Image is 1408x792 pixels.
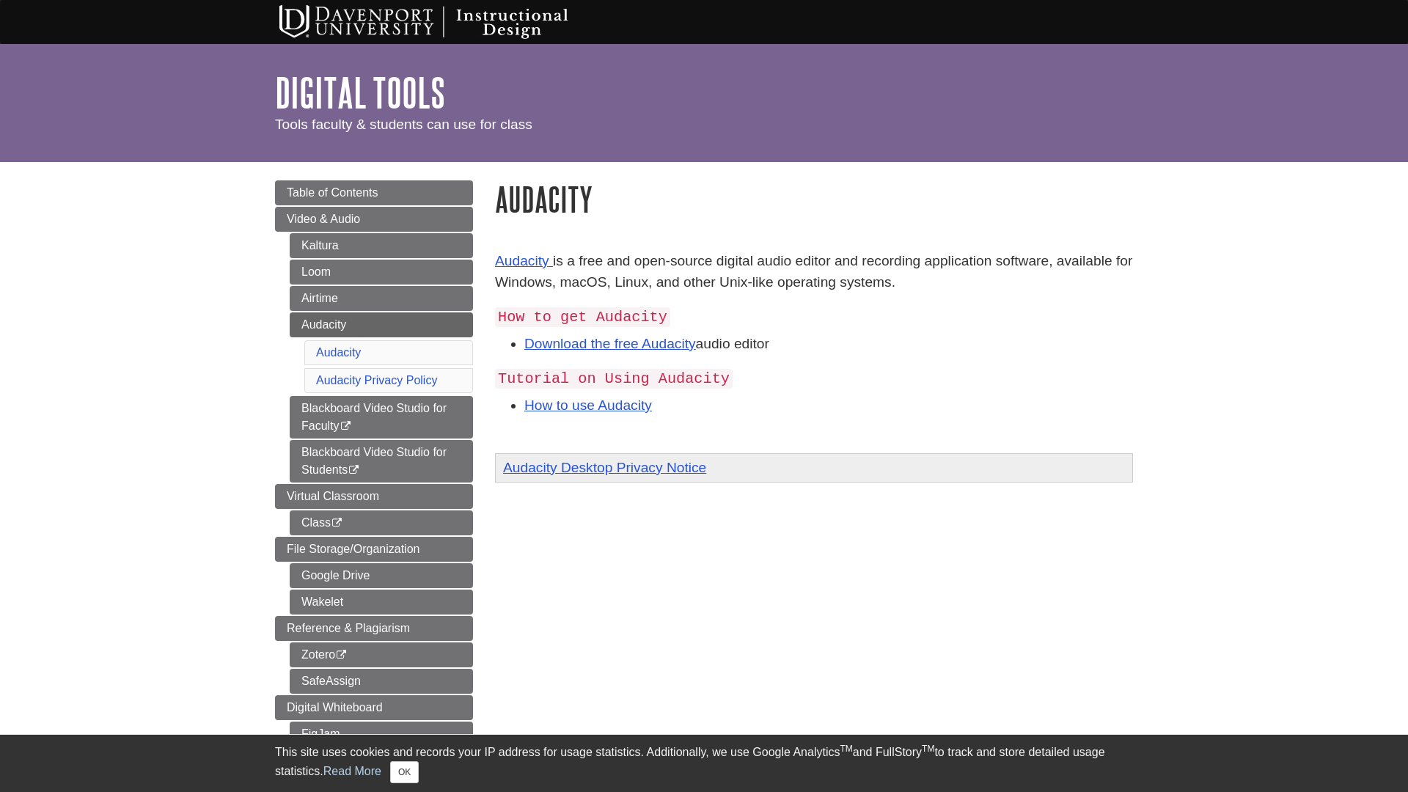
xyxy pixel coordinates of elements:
a: Kaltura [290,233,473,258]
a: Digital Tools [275,70,445,115]
span: Reference & Plagiarism [287,622,410,634]
a: Audacity Desktop Privacy Notice [503,460,706,475]
a: How to use Audacity [524,397,652,413]
a: Google Drive [290,563,473,588]
span: Video & Audio [287,213,360,225]
a: Zotero [290,642,473,667]
a: Audacity [290,312,473,337]
a: Download the free Audacity [524,336,696,351]
code: Tutorial on Using Audacity [495,369,733,389]
h1: Audacity [495,180,1133,218]
a: Reference & Plagiarism [275,616,473,641]
a: Loom [290,260,473,285]
code: How to get Audacity [495,307,670,327]
button: Close [390,761,419,783]
i: This link opens in a new window [335,650,348,660]
a: Table of Contents [275,180,473,205]
i: This link opens in a new window [340,422,352,431]
i: This link opens in a new window [348,466,360,475]
div: This site uses cookies and records your IP address for usage statistics. Additionally, we use Goo... [275,744,1133,783]
a: Class [290,510,473,535]
a: Virtual Classroom [275,484,473,509]
sup: TM [922,744,934,754]
span: is a free and open-source digital audio editor and recording application software, available for ... [495,253,1132,290]
sup: TM [840,744,852,754]
li: audio editor [524,334,1133,355]
a: Audacity [316,346,361,359]
a: Airtime [290,286,473,311]
a: Digital Whiteboard [275,695,473,720]
span: Tools faculty & students can use for class [275,117,532,132]
span: Digital Whiteboard [287,701,383,714]
span: Virtual Classroom [287,490,379,502]
a: Blackboard Video Studio for Faculty [290,396,473,439]
span: Table of Contents [287,186,378,199]
img: Davenport University Instructional Design [268,4,620,40]
a: File Storage/Organization [275,537,473,562]
a: SafeAssign [290,669,473,694]
a: Audacity Privacy Policy [316,374,437,386]
a: Blackboard Video Studio for Students [290,440,473,483]
a: Audacity [495,253,549,268]
i: This link opens in a new window [331,518,343,528]
a: Read More [323,765,381,777]
a: Wakelet [290,590,473,615]
span: File Storage/Organization [287,543,419,555]
a: FigJam [290,722,473,747]
a: Video & Audio [275,207,473,232]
